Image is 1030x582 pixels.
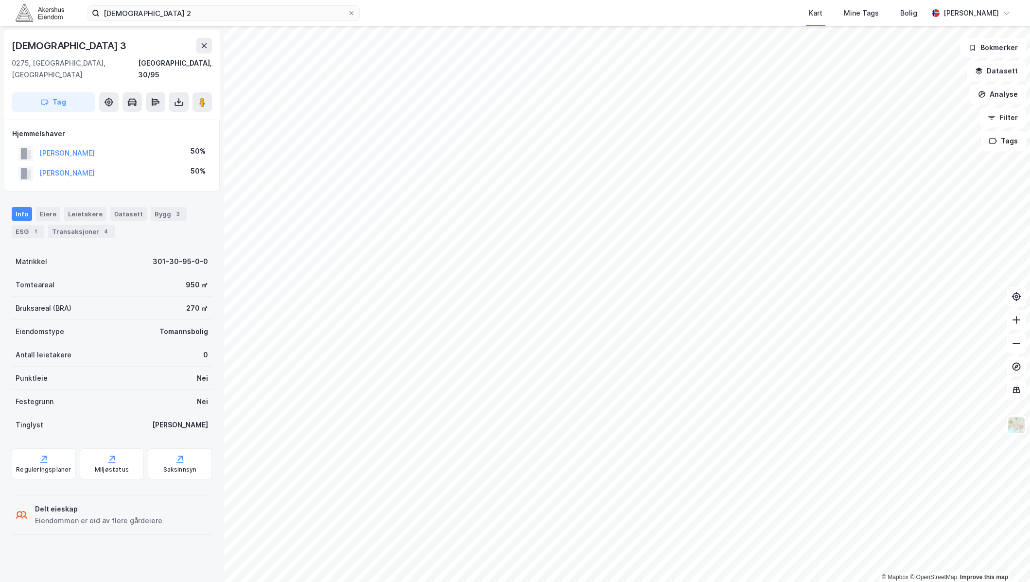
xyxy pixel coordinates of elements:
[159,326,208,337] div: Tomannsbolig
[16,396,53,407] div: Festegrunn
[35,503,162,515] div: Delt eieskap
[186,302,208,314] div: 270 ㎡
[12,128,211,140] div: Hjemmelshaver
[48,225,115,238] div: Transaksjoner
[970,85,1026,104] button: Analyse
[16,349,71,361] div: Antall leietakere
[12,92,95,112] button: Tag
[844,7,879,19] div: Mine Tags
[12,225,44,238] div: ESG
[967,61,1026,81] button: Datasett
[12,57,138,81] div: 0275, [GEOGRAPHIC_DATA], [GEOGRAPHIC_DATA]
[12,38,128,53] div: [DEMOGRAPHIC_DATA] 3
[31,227,40,236] div: 1
[163,466,197,474] div: Saksinnsyn
[16,256,47,267] div: Matrikkel
[186,279,208,291] div: 950 ㎡
[152,419,208,431] div: [PERSON_NAME]
[960,38,1026,57] button: Bokmerker
[1007,416,1026,434] img: Z
[191,145,206,157] div: 50%
[64,207,106,221] div: Leietakere
[16,372,48,384] div: Punktleie
[16,326,64,337] div: Eiendomstype
[12,207,32,221] div: Info
[100,6,348,20] input: Søk på adresse, matrikkel, gårdeiere, leietakere eller personer
[910,574,957,581] a: OpenStreetMap
[943,7,999,19] div: [PERSON_NAME]
[900,7,917,19] div: Bolig
[197,396,208,407] div: Nei
[101,227,111,236] div: 4
[981,535,1030,582] div: Kontrollprogram for chat
[809,7,822,19] div: Kart
[16,279,54,291] div: Tomteareal
[110,207,147,221] div: Datasett
[203,349,208,361] div: 0
[16,4,64,21] img: akershus-eiendom-logo.9091f326c980b4bce74ccdd9f866810c.svg
[197,372,208,384] div: Nei
[95,466,129,474] div: Miljøstatus
[153,256,208,267] div: 301-30-95-0-0
[960,574,1008,581] a: Improve this map
[173,209,183,219] div: 3
[882,574,908,581] a: Mapbox
[979,108,1026,127] button: Filter
[138,57,212,81] div: [GEOGRAPHIC_DATA], 30/95
[16,419,43,431] div: Tinglyst
[981,535,1030,582] iframe: Chat Widget
[35,515,162,527] div: Eiendommen er eid av flere gårdeiere
[36,207,60,221] div: Eiere
[16,302,71,314] div: Bruksareal (BRA)
[16,466,71,474] div: Reguleringsplaner
[981,131,1026,151] button: Tags
[191,165,206,177] div: 50%
[151,207,187,221] div: Bygg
